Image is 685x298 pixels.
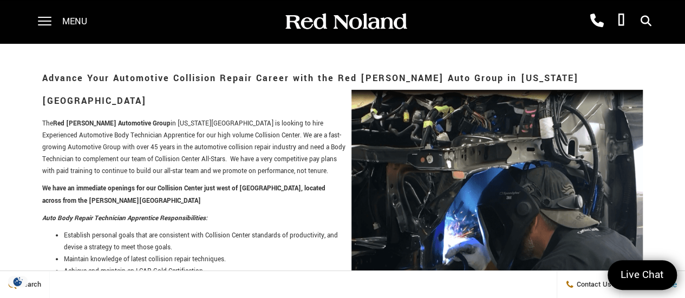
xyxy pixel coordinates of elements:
em: Auto Body Repair Technician Apprentice Responsibilities: [42,214,207,223]
strong: Red [PERSON_NAME] Automotive Group [53,119,171,128]
span: Live Chat [615,268,669,282]
h3: Advance Your Automotive Collision Repair Career with the Red [PERSON_NAME] Auto Group in [US_STAT... [42,67,643,112]
img: Opt-Out Icon [5,276,30,287]
li: Maintain knowledge of latest collision repair techniques. [64,254,643,266]
strong: We have an immediate openings for our Collision Center just west of [GEOGRAPHIC_DATA], located ac... [42,184,325,205]
li: Achieve and maintain an I-CAR Gold Certification [64,266,643,277]
span: Contact Us [574,280,611,289]
li: Establish personal goals that are consistent with Collision Center standards of productivity, and... [64,230,643,254]
a: Live Chat [608,260,677,290]
section: Click to Open Cookie Consent Modal [5,276,30,287]
img: Red Noland Auto Group [283,12,408,31]
p: The in [US_STATE][GEOGRAPHIC_DATA] is looking to hire Experienced Automotive Body Technician Appr... [42,118,643,177]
